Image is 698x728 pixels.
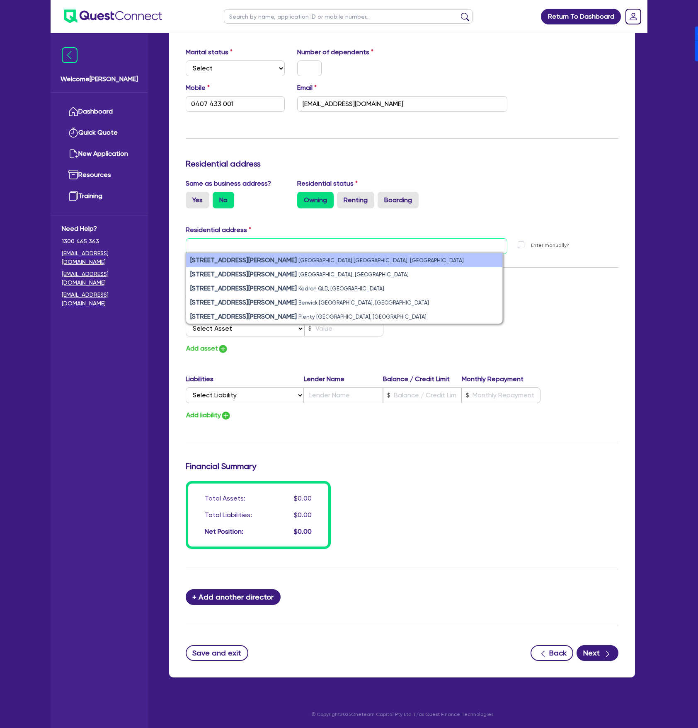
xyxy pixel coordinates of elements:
img: training [68,191,78,201]
label: Mobile [186,83,210,93]
label: Residential status [297,179,358,189]
span: Welcome [PERSON_NAME] [61,74,138,84]
h3: Residential address [186,159,618,169]
label: Email [297,83,317,93]
a: [EMAIL_ADDRESS][DOMAIN_NAME] [62,290,137,308]
div: Total Assets: [205,493,245,503]
a: New Application [62,143,137,164]
div: Total Liabilities: [205,510,252,520]
label: Owning [297,192,334,208]
label: Lender Name [304,374,383,384]
label: Residential address [186,225,251,235]
div: Net Position: [205,527,243,537]
label: No [213,192,234,208]
a: Dashboard [62,101,137,122]
img: icon-add [221,411,231,421]
button: Add asset [186,343,228,354]
input: Monthly Repayment [462,387,540,403]
a: Quick Quote [62,122,137,143]
button: Save and exit [186,645,248,661]
img: icon-add [218,344,228,354]
a: [EMAIL_ADDRESS][DOMAIN_NAME] [62,270,137,287]
label: Balance / Credit Limit [383,374,462,384]
span: $0.00 [294,527,312,535]
strong: [STREET_ADDRESS][PERSON_NAME] [190,256,297,264]
span: $0.00 [294,494,312,502]
a: Return To Dashboard [541,9,621,24]
a: Resources [62,164,137,186]
label: Boarding [378,192,419,208]
label: Renting [337,192,374,208]
span: $0.00 [294,511,312,519]
button: Next [577,645,618,661]
img: new-application [68,149,78,159]
small: Berwick [GEOGRAPHIC_DATA], [GEOGRAPHIC_DATA] [298,300,429,306]
span: Need Help? [62,224,137,234]
a: Dropdown toggle [623,6,644,27]
label: Same as business address? [186,179,271,189]
strong: [STREET_ADDRESS][PERSON_NAME] [190,298,297,306]
small: [GEOGRAPHIC_DATA] [GEOGRAPHIC_DATA], [GEOGRAPHIC_DATA] [298,257,464,264]
strong: [STREET_ADDRESS][PERSON_NAME] [190,284,297,292]
label: Number of dependents [297,47,373,57]
img: quest-connect-logo-blue [64,10,162,23]
strong: [STREET_ADDRESS][PERSON_NAME] [190,312,297,320]
input: Value [304,321,383,336]
input: Balance / Credit Limit [383,387,462,403]
h3: Financial Summary [186,461,618,471]
strong: [STREET_ADDRESS][PERSON_NAME] [190,270,297,278]
input: Lender Name [304,387,383,403]
img: icon-menu-close [62,47,78,63]
small: [GEOGRAPHIC_DATA], [GEOGRAPHIC_DATA] [298,271,409,278]
a: Training [62,186,137,207]
small: Plenty [GEOGRAPHIC_DATA], [GEOGRAPHIC_DATA] [298,314,427,320]
img: quick-quote [68,128,78,138]
button: Back [531,645,573,661]
a: [EMAIL_ADDRESS][DOMAIN_NAME] [62,249,137,266]
p: © Copyright 2025 Oneteam Capital Pty Ltd T/as Quest Finance Technologies [163,711,641,718]
button: Add liability [186,410,231,421]
label: Marital status [186,47,233,57]
small: Kedron QLD, [GEOGRAPHIC_DATA] [298,285,384,292]
button: + Add another director [186,589,281,605]
label: Enter manually? [531,242,569,249]
img: resources [68,170,78,180]
label: Liabilities [186,374,304,384]
input: Search by name, application ID or mobile number... [224,9,473,24]
label: Monthly Repayment [462,374,540,384]
label: Yes [186,192,209,208]
span: 1300 465 363 [62,237,137,246]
